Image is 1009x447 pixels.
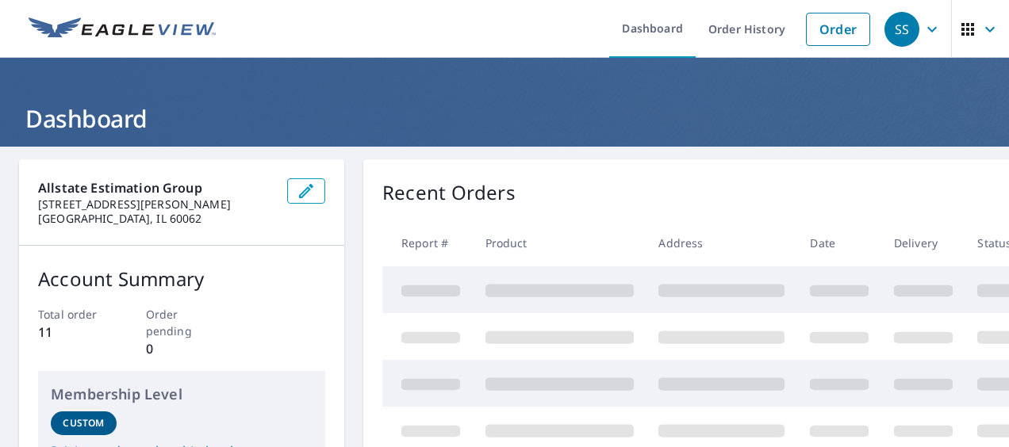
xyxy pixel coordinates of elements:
th: Product [473,220,646,266]
a: Order [806,13,870,46]
p: Order pending [146,306,218,339]
p: [STREET_ADDRESS][PERSON_NAME] [38,197,274,212]
th: Report # [382,220,473,266]
th: Delivery [881,220,965,266]
p: 11 [38,323,110,342]
p: Total order [38,306,110,323]
p: Custom [63,416,104,430]
p: Recent Orders [382,178,516,207]
div: SS [884,12,919,47]
th: Address [646,220,797,266]
img: EV Logo [29,17,216,41]
p: Account Summary [38,265,325,293]
p: Allstate Estimation Group [38,178,274,197]
h1: Dashboard [19,102,990,135]
th: Date [797,220,881,266]
p: [GEOGRAPHIC_DATA], IL 60062 [38,212,274,226]
p: 0 [146,339,218,358]
p: Membership Level [51,384,313,405]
